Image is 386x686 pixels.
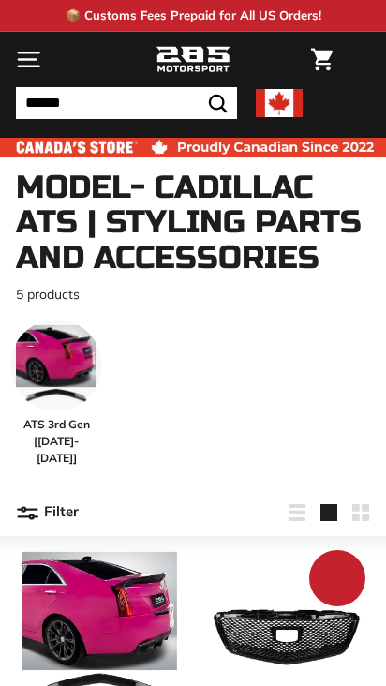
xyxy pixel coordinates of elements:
inbox-online-store-chat: Shopify online store chat [304,550,371,611]
button: Filter [16,490,79,535]
img: Logo_285_Motorsport_areodynamics_components [156,44,230,76]
input: Search [16,87,237,119]
p: 📦 Customs Fees Prepaid for All US Orders! [66,7,321,25]
h1: Model- Cadillac ATS | Styling Parts and Accessories [16,171,370,276]
a: ATS 3rd Gen [[DATE]-[DATE]] [10,320,102,467]
span: ATS 3rd Gen [[DATE]-[DATE]] [10,416,102,467]
a: Cart [302,33,342,86]
p: 5 products [16,285,370,305]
